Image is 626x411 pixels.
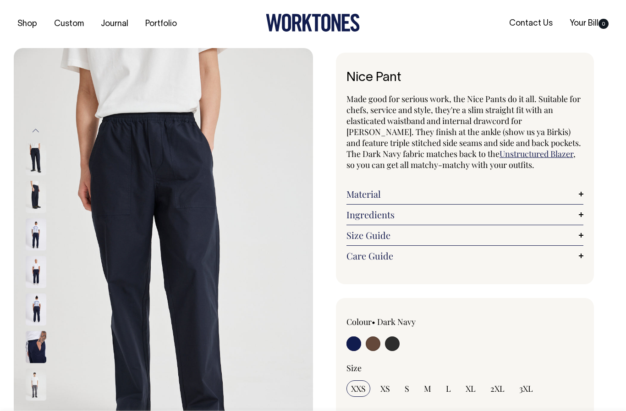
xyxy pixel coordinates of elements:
button: Previous [29,120,43,141]
a: Material [346,189,583,200]
input: XS [376,380,395,397]
input: L [441,380,456,397]
label: Dark Navy [377,316,416,327]
span: XXS [351,383,366,394]
span: , so you can get all matchy-matchy with your outfits. [346,148,576,170]
span: M [424,383,431,394]
span: 0 [599,19,609,29]
h1: Nice Pant [346,71,583,85]
input: 2XL [486,380,509,397]
img: dark-navy [26,331,46,363]
input: S [400,380,414,397]
img: charcoal [26,369,46,401]
span: 2XL [490,383,505,394]
span: L [446,383,451,394]
input: XXS [346,380,370,397]
input: 3XL [515,380,538,397]
img: dark-navy [26,294,46,326]
a: Unstructured Blazer [500,148,573,159]
span: • [372,316,375,327]
img: dark-navy [26,144,46,176]
img: dark-navy [26,219,46,251]
a: Shop [14,16,41,32]
span: XL [466,383,476,394]
span: S [405,383,409,394]
a: Your Bill0 [566,16,612,31]
a: Portfolio [142,16,181,32]
a: Care Guide [346,250,583,261]
span: XS [380,383,390,394]
input: XL [461,380,480,397]
a: Custom [50,16,88,32]
a: Size Guide [346,230,583,241]
span: 3XL [519,383,533,394]
a: Contact Us [505,16,556,31]
a: Journal [97,16,132,32]
div: Colour [346,316,441,327]
a: Ingredients [346,209,583,220]
input: M [419,380,436,397]
div: Size [346,362,583,373]
img: dark-navy [26,181,46,213]
span: Made good for serious work, the Nice Pants do it all. Suitable for chefs, service and style, they... [346,93,581,159]
img: dark-navy [26,256,46,288]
